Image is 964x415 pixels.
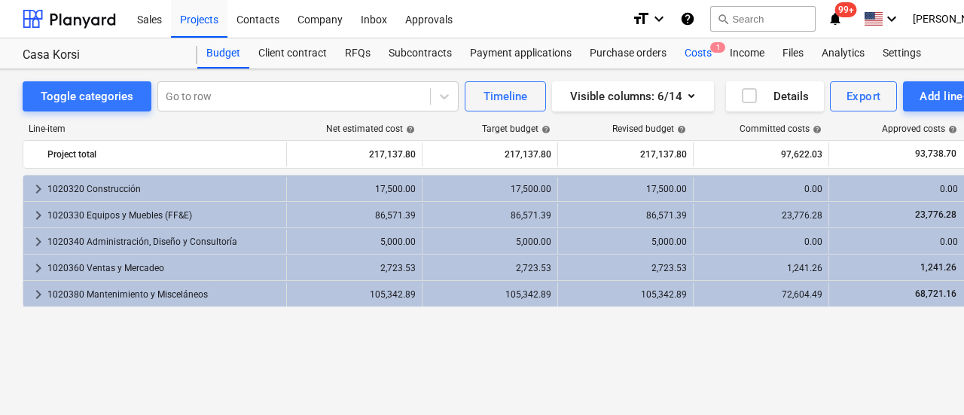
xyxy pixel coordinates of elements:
[47,177,280,201] div: 1020320 Construcción
[482,124,551,134] div: Target budget
[29,259,47,277] span: keyboard_arrow_right
[403,125,415,134] span: help
[914,288,958,299] span: 68,721.16
[700,210,822,221] div: 23,776.28
[570,87,696,106] div: Visible columns : 6/14
[874,38,930,69] a: Settings
[564,236,687,247] div: 5,000.00
[676,38,721,69] div: Costs
[676,38,721,69] a: Costs1
[29,285,47,304] span: keyboard_arrow_right
[773,38,813,69] a: Files
[47,282,280,307] div: 1020380 Mantenimiento y Misceláneos
[41,87,133,106] div: Toggle categories
[700,236,822,247] div: 0.00
[249,38,336,69] a: Client contract
[23,47,179,63] div: Casa Korsi
[29,180,47,198] span: keyboard_arrow_right
[680,10,695,28] i: Knowledge base
[293,142,416,166] div: 217,137.80
[380,38,461,69] a: Subcontracts
[293,263,416,273] div: 2,723.53
[883,10,901,28] i: keyboard_arrow_down
[717,13,729,25] span: search
[429,289,551,300] div: 105,342.89
[828,10,843,28] i: notifications
[293,184,416,194] div: 17,500.00
[882,124,957,134] div: Approved costs
[47,230,280,254] div: 1020340 Administración, Diseño y Consultoría
[835,184,958,194] div: 0.00
[919,262,958,273] span: 1,241.26
[914,209,958,220] span: 23,776.28
[700,289,822,300] div: 72,604.49
[650,10,668,28] i: keyboard_arrow_down
[564,289,687,300] div: 105,342.89
[429,210,551,221] div: 86,571.39
[914,148,958,160] span: 93,738.70
[581,38,676,69] a: Purchase orders
[700,263,822,273] div: 1,241.26
[612,124,686,134] div: Revised budget
[23,81,151,111] button: Toggle categories
[564,142,687,166] div: 217,137.80
[700,142,822,166] div: 97,622.03
[721,38,773,69] a: Income
[429,184,551,194] div: 17,500.00
[23,124,286,134] div: Line-item
[830,81,898,111] button: Export
[847,87,881,106] div: Export
[564,210,687,221] div: 86,571.39
[710,42,725,53] span: 1
[47,256,280,280] div: 1020360 Ventas y Mercadeo
[835,236,958,247] div: 0.00
[465,81,546,111] button: Timeline
[813,38,874,69] a: Analytics
[293,236,416,247] div: 5,000.00
[740,124,822,134] div: Committed costs
[700,184,822,194] div: 0.00
[429,263,551,273] div: 2,723.53
[835,2,857,17] span: 99+
[674,125,686,134] span: help
[710,6,816,32] button: Search
[429,142,551,166] div: 217,137.80
[564,184,687,194] div: 17,500.00
[889,343,964,415] iframe: Chat Widget
[810,125,822,134] span: help
[429,236,551,247] div: 5,000.00
[47,142,280,166] div: Project total
[461,38,581,69] a: Payment applications
[726,81,824,111] button: Details
[552,81,714,111] button: Visible columns:6/14
[293,210,416,221] div: 86,571.39
[197,38,249,69] a: Budget
[538,125,551,134] span: help
[293,289,416,300] div: 105,342.89
[47,203,280,227] div: 1020330 Equipos y Muebles (FF&E)
[740,87,809,106] div: Details
[564,263,687,273] div: 2,723.53
[29,233,47,251] span: keyboard_arrow_right
[336,38,380,69] a: RFQs
[632,10,650,28] i: format_size
[29,206,47,224] span: keyboard_arrow_right
[484,87,527,106] div: Timeline
[945,125,957,134] span: help
[326,124,415,134] div: Net estimated cost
